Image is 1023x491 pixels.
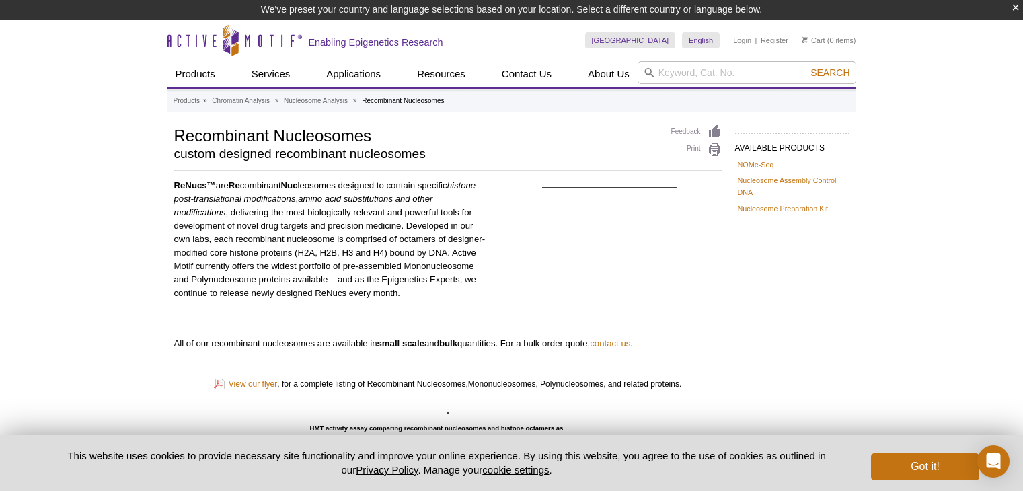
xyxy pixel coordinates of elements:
a: NOMe-Seq [738,159,774,171]
a: Feedback [671,124,722,139]
img: Recombinant Nucleosomes [542,187,677,188]
h2: AVAILABLE PRODUCTS [735,133,849,157]
a: View our flyer [214,376,277,392]
a: Cart [802,36,825,45]
p: This website uses cookies to provide necessary site functionality and improve your online experie... [44,449,849,477]
li: » [203,97,207,104]
a: Print [671,143,722,157]
a: Nucleosome Analysis [284,95,348,107]
button: Search [806,67,854,79]
strong: bulk [439,338,457,348]
strong: Nuc [281,180,298,190]
a: English [682,32,720,48]
a: Chromatin Analysis [212,95,270,107]
a: [GEOGRAPHIC_DATA] [585,32,676,48]
a: Nucleosome Assembly Control DNA [738,174,847,198]
li: | [755,32,757,48]
p: All of our recombinant nucleosomes are available in and quantities. For a bulk order quote, . [174,337,722,350]
div: , for a complete listing of Recombinant Nucleosomes,Mononucleosomes, Polynucleosomes, and related... [174,364,722,404]
a: Products [167,61,223,87]
a: Resources [409,61,473,87]
h2: custom designed recombinant nucleosomes [174,148,658,160]
span: Search [810,67,849,78]
a: Privacy Policy [356,464,418,476]
strong: HMT activity assay comparing recombinant nucleosomes and histone octamers as substrates (click im... [310,424,564,445]
a: Nucleosome Preparation Kit [738,202,828,215]
a: Applications [318,61,389,87]
a: Products [174,95,200,107]
li: » [275,97,279,104]
a: Services [243,61,299,87]
h2: Enabling Epigenetics Research [309,36,443,48]
p: are combinant leosomes designed to contain specific , , delivering the most biologically relevant... [174,179,488,300]
button: Got it! [871,453,979,480]
h1: Recombinant Nucleosomes [174,124,658,145]
strong: small scale [377,338,424,348]
img: HMT activity assay comparing recombinant nucleosomes and histone octamers as substrates. [447,412,449,414]
strong: Re [229,180,240,190]
li: (0 items) [802,32,856,48]
a: Login [733,36,751,45]
li: Recombinant Nucleosomes [362,97,444,104]
i: amino acid substitutions and other modifications [174,194,433,217]
button: cookie settings [482,464,549,476]
input: Keyword, Cat. No. [638,61,856,84]
a: contact us [590,338,630,348]
a: Register [761,36,788,45]
div: Open Intercom Messenger [977,445,1010,478]
a: Contact Us [494,61,560,87]
img: Your Cart [802,36,808,43]
li: » [353,97,357,104]
strong: ReNucs™ [174,180,216,190]
a: About Us [580,61,638,87]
